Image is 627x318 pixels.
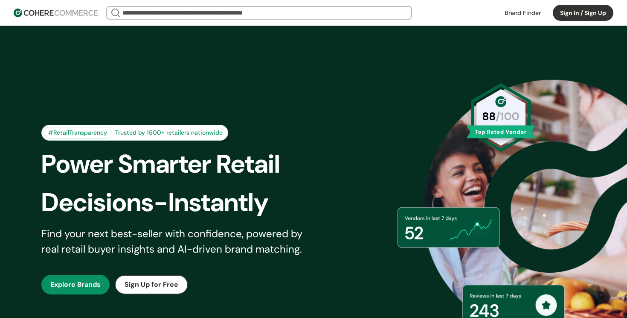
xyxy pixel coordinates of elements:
button: Sign In / Sign Up [553,5,613,21]
div: Power Smarter Retail [41,145,328,183]
div: Decisions-Instantly [41,183,328,222]
div: Trusted by 1500+ retailers nationwide [112,128,226,137]
button: Explore Brands [41,275,110,294]
div: #RetailTransparency [44,127,112,138]
img: Cohere Logo [14,9,98,17]
button: Sign Up for Free [115,275,188,294]
div: Find your next best-seller with confidence, powered by real retail buyer insights and AI-driven b... [41,226,313,257]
